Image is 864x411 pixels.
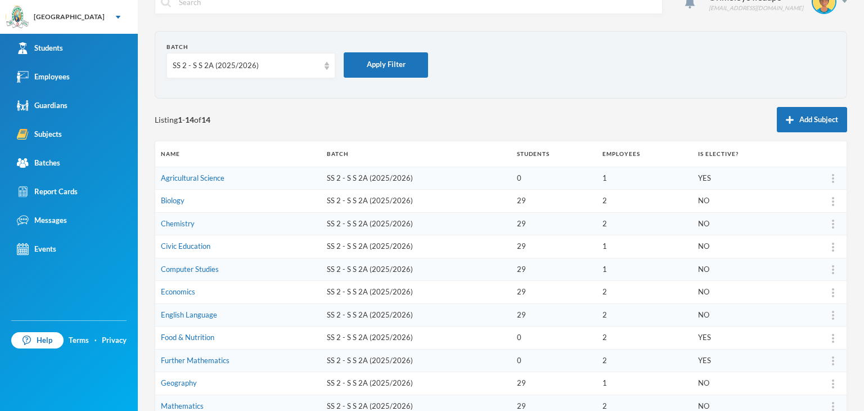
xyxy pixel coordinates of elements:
td: 2 [597,303,692,327]
a: Computer Studies [161,265,219,274]
img: more_vert [832,334,834,343]
a: Chemistry [161,219,195,228]
td: 2 [597,212,692,235]
td: NO [692,235,794,258]
img: logo [6,6,29,29]
td: NO [692,303,794,327]
td: 2 [597,327,692,350]
th: Batch [321,141,511,167]
a: Terms [69,335,89,346]
div: [EMAIL_ADDRESS][DOMAIN_NAME] [709,4,803,12]
b: 14 [201,115,210,124]
td: 1 [597,235,692,258]
div: Batch [166,43,335,51]
td: 29 [511,212,597,235]
div: Messages [17,215,67,226]
a: Mathematics [161,401,204,410]
th: Employees [597,141,692,167]
td: 1 [597,372,692,395]
td: SS 2 - S S 2A (2025/2026) [321,281,511,304]
div: Batches [17,157,60,169]
div: · [94,335,97,346]
td: 29 [511,258,597,281]
td: SS 2 - S S 2A (2025/2026) [321,372,511,395]
a: Further Mathematics [161,356,229,365]
a: Civic Education [161,242,210,251]
td: YES [692,167,794,190]
td: SS 2 - S S 2A (2025/2026) [321,167,511,190]
td: 0 [511,349,597,372]
th: Students [511,141,597,167]
img: more_vert [832,197,834,206]
td: NO [692,258,794,281]
img: more_vert [832,265,834,274]
td: 1 [597,258,692,281]
button: Apply Filter [344,52,428,78]
td: SS 2 - S S 2A (2025/2026) [321,349,511,372]
td: SS 2 - S S 2A (2025/2026) [321,212,511,235]
td: 29 [511,190,597,213]
div: Employees [17,71,70,83]
img: more_vert [832,402,834,411]
td: 2 [597,281,692,304]
td: SS 2 - S S 2A (2025/2026) [321,235,511,258]
img: more_vert [832,311,834,320]
a: Geography [161,378,197,387]
td: 29 [511,303,597,327]
a: Food & Nutrition [161,333,214,342]
a: Privacy [102,335,127,346]
td: YES [692,349,794,372]
div: [GEOGRAPHIC_DATA] [34,12,105,22]
td: 0 [511,327,597,350]
button: Add Subject [777,107,847,132]
a: Economics [161,287,195,296]
div: Subjects [17,128,62,140]
b: 1 [178,115,182,124]
td: 29 [511,235,597,258]
img: more_vert [832,356,834,365]
td: 1 [597,167,692,190]
a: Help [11,332,64,349]
a: Agricultural Science [161,173,224,182]
td: SS 2 - S S 2A (2025/2026) [321,190,511,213]
a: English Language [161,310,217,319]
div: Guardians [17,100,67,111]
td: SS 2 - S S 2A (2025/2026) [321,303,511,327]
img: more_vert [832,288,834,297]
img: more_vert [832,174,834,183]
div: Events [17,243,56,255]
div: SS 2 - S S 2A (2025/2026) [173,60,319,72]
td: 2 [597,349,692,372]
span: Listing - of [155,114,210,126]
div: Students [17,42,63,54]
th: Is Elective? [692,141,794,167]
td: NO [692,190,794,213]
td: 0 [511,167,597,190]
td: NO [692,212,794,235]
td: SS 2 - S S 2A (2025/2026) [321,327,511,350]
td: 29 [511,281,597,304]
b: 14 [185,115,194,124]
td: YES [692,327,794,350]
td: 29 [511,372,597,395]
img: more_vert [832,220,834,229]
img: more_vert [832,379,834,388]
div: Report Cards [17,186,78,198]
td: NO [692,281,794,304]
th: Name [155,141,321,167]
td: NO [692,372,794,395]
td: 2 [597,190,692,213]
td: SS 2 - S S 2A (2025/2026) [321,258,511,281]
img: more_vert [832,243,834,252]
a: Biology [161,196,184,205]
